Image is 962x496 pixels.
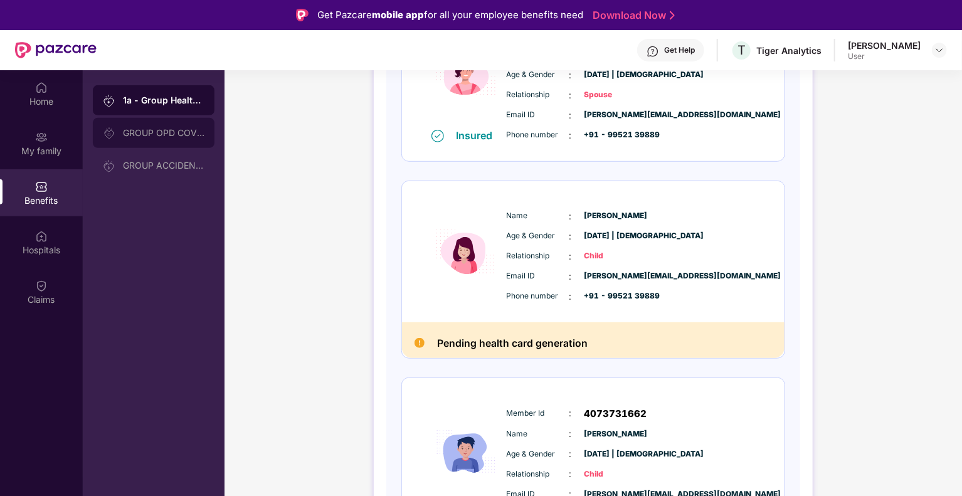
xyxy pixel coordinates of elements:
[507,129,569,141] span: Phone number
[507,69,569,81] span: Age & Gender
[507,250,569,262] span: Relationship
[35,181,48,193] img: svg+xml;base64,PHN2ZyBpZD0iQmVuZWZpdHMiIHhtbG5zPSJodHRwOi8vd3d3LnczLm9yZy8yMDAwL3N2ZyIgd2lkdGg9Ij...
[296,9,309,21] img: Logo
[569,88,572,102] span: :
[647,45,659,58] img: svg+xml;base64,PHN2ZyBpZD0iSGVscC0zMngzMiIgeG1sbnM9Imh0dHA6Ly93d3cudzMub3JnLzIwMDAvc3ZnIiB3aWR0aD...
[670,9,675,22] img: Stroke
[507,270,569,282] span: Email ID
[584,210,647,222] span: [PERSON_NAME]
[584,230,647,242] span: [DATE] | [DEMOGRAPHIC_DATA]
[372,9,424,21] strong: mobile app
[569,250,572,263] span: :
[123,94,204,107] div: 1a - Group Health Insurance
[584,406,647,421] span: 4073731662
[35,230,48,243] img: svg+xml;base64,PHN2ZyBpZD0iSG9zcGl0YWxzIiB4bWxucz0iaHR0cDovL3d3dy53My5vcmcvMjAwMC9zdmciIHdpZHRoPS...
[507,290,569,302] span: Phone number
[507,109,569,121] span: Email ID
[103,95,115,107] img: svg+xml;base64,PHN2ZyB3aWR0aD0iMjAiIGhlaWdodD0iMjAiIHZpZXdCb3g9IjAgMCAyMCAyMCIgZmlsbD0ibm9uZSIgeG...
[569,108,572,122] span: :
[569,406,572,420] span: :
[569,427,572,441] span: :
[584,69,647,81] span: [DATE] | [DEMOGRAPHIC_DATA]
[507,408,569,419] span: Member Id
[584,250,647,262] span: Child
[569,270,572,283] span: :
[507,89,569,101] span: Relationship
[15,42,97,58] img: New Pazcare Logo
[431,130,444,142] img: svg+xml;base64,PHN2ZyB4bWxucz0iaHR0cDovL3d3dy53My5vcmcvMjAwMC9zdmciIHdpZHRoPSIxNiIgaGVpZ2h0PSIxNi...
[507,210,569,222] span: Name
[584,109,647,121] span: [PERSON_NAME][EMAIL_ADDRESS][DOMAIN_NAME]
[584,129,647,141] span: +91 - 99521 39889
[569,467,572,481] span: :
[584,428,647,440] span: [PERSON_NAME]
[103,160,115,172] img: svg+xml;base64,PHN2ZyB3aWR0aD0iMjAiIGhlaWdodD0iMjAiIHZpZXdCb3g9IjAgMCAyMCAyMCIgZmlsbD0ibm9uZSIgeG...
[569,129,572,142] span: :
[569,68,572,82] span: :
[584,89,647,101] span: Spouse
[664,45,695,55] div: Get Help
[737,43,746,58] span: T
[848,51,921,61] div: User
[848,40,921,51] div: [PERSON_NAME]
[584,468,647,480] span: Child
[437,335,588,352] h2: Pending health card generation
[569,209,572,223] span: :
[507,230,569,242] span: Age & Gender
[507,428,569,440] span: Name
[934,45,944,55] img: svg+xml;base64,PHN2ZyBpZD0iRHJvcGRvd24tMzJ4MzIiIHhtbG5zPSJodHRwOi8vd3d3LnczLm9yZy8yMDAwL3N2ZyIgd2...
[584,290,647,302] span: +91 - 99521 39889
[457,129,500,142] div: Insured
[415,338,425,348] img: Pending
[103,127,115,140] img: svg+xml;base64,PHN2ZyB3aWR0aD0iMjAiIGhlaWdodD0iMjAiIHZpZXdCb3g9IjAgMCAyMCAyMCIgZmlsbD0ibm9uZSIgeG...
[569,230,572,243] span: :
[123,128,204,138] div: GROUP OPD COVER
[35,82,48,94] img: svg+xml;base64,PHN2ZyBpZD0iSG9tZSIgeG1sbnM9Imh0dHA6Ly93d3cudzMub3JnLzIwMDAvc3ZnIiB3aWR0aD0iMjAiIG...
[123,161,204,171] div: GROUP ACCIDENTAL INSURANCE
[507,468,569,480] span: Relationship
[584,448,647,460] span: [DATE] | [DEMOGRAPHIC_DATA]
[507,448,569,460] span: Age & Gender
[35,280,48,292] img: svg+xml;base64,PHN2ZyBpZD0iQ2xhaW0iIHhtbG5zPSJodHRwOi8vd3d3LnczLm9yZy8yMDAwL3N2ZyIgd2lkdGg9IjIwIi...
[317,8,583,23] div: Get Pazcare for all your employee benefits need
[35,131,48,144] img: svg+xml;base64,PHN2ZyB3aWR0aD0iMjAiIGhlaWdodD0iMjAiIHZpZXdCb3g9IjAgMCAyMCAyMCIgZmlsbD0ibm9uZSIgeG...
[428,18,504,129] img: icon
[584,270,647,282] span: [PERSON_NAME][EMAIL_ADDRESS][DOMAIN_NAME]
[428,196,504,307] img: icon
[756,45,822,56] div: Tiger Analytics
[593,9,671,22] a: Download Now
[569,290,572,303] span: :
[569,447,572,461] span: :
